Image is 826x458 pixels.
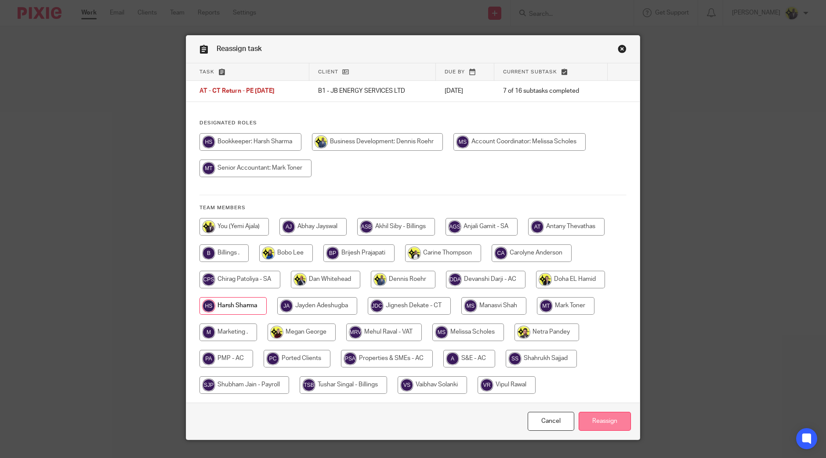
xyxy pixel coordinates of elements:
[494,81,608,102] td: 7 of 16 subtasks completed
[318,87,427,95] p: B1 - JB ENERGY SERVICES LTD
[199,120,627,127] h4: Designated Roles
[445,69,465,74] span: Due by
[199,88,275,95] span: AT - CT Return - PE [DATE]
[503,69,557,74] span: Current subtask
[199,204,627,211] h4: Team members
[618,44,627,56] a: Close this dialog window
[217,45,262,52] span: Reassign task
[445,87,485,95] p: [DATE]
[579,412,631,431] input: Reassign
[528,412,574,431] a: Close this dialog window
[318,69,338,74] span: Client
[199,69,214,74] span: Task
